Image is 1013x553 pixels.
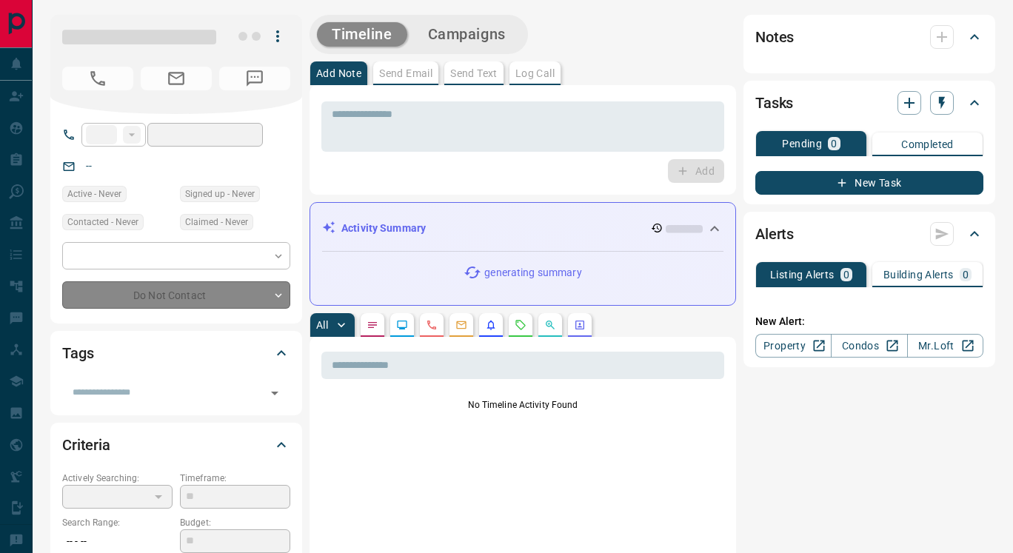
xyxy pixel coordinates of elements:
h2: Tasks [755,91,793,115]
p: Pending [782,138,822,149]
p: Add Note [316,68,361,78]
a: -- [86,160,92,172]
h2: Tags [62,341,93,365]
div: Alerts [755,216,983,252]
button: Timeline [317,22,407,47]
button: New Task [755,171,983,195]
span: Contacted - Never [67,215,138,229]
h2: Criteria [62,433,110,457]
p: Building Alerts [883,269,954,280]
p: Timeframe: [180,472,290,485]
p: All [316,320,328,330]
p: 0 [843,269,849,280]
p: Search Range: [62,516,173,529]
span: No Number [62,67,133,90]
a: Mr.Loft [907,334,983,358]
svg: Agent Actions [574,319,586,331]
div: Tags [62,335,290,371]
svg: Requests [515,319,526,331]
svg: Opportunities [544,319,556,331]
p: 0 [831,138,837,149]
div: Criteria [62,427,290,463]
p: New Alert: [755,314,983,329]
h2: Notes [755,25,794,49]
div: Do Not Contact [62,281,290,309]
a: Condos [831,334,907,358]
svg: Lead Browsing Activity [396,319,408,331]
p: 0 [963,269,969,280]
span: Claimed - Never [185,215,248,229]
div: Tasks [755,85,983,121]
span: No Email [141,67,212,90]
div: Notes [755,19,983,55]
p: Actively Searching: [62,472,173,485]
span: Active - Never [67,187,121,201]
p: Listing Alerts [770,269,835,280]
svg: Calls [426,319,438,331]
h2: Alerts [755,222,794,246]
p: generating summary [484,265,581,281]
p: Activity Summary [341,221,426,236]
button: Open [264,383,285,403]
span: No Number [219,67,290,90]
p: Budget: [180,516,290,529]
span: Signed up - Never [185,187,255,201]
div: Activity Summary [322,215,723,242]
p: Completed [901,139,954,150]
svg: Listing Alerts [485,319,497,331]
svg: Notes [367,319,378,331]
p: No Timeline Activity Found [321,398,724,412]
svg: Emails [455,319,467,331]
button: Campaigns [413,22,521,47]
a: Property [755,334,832,358]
